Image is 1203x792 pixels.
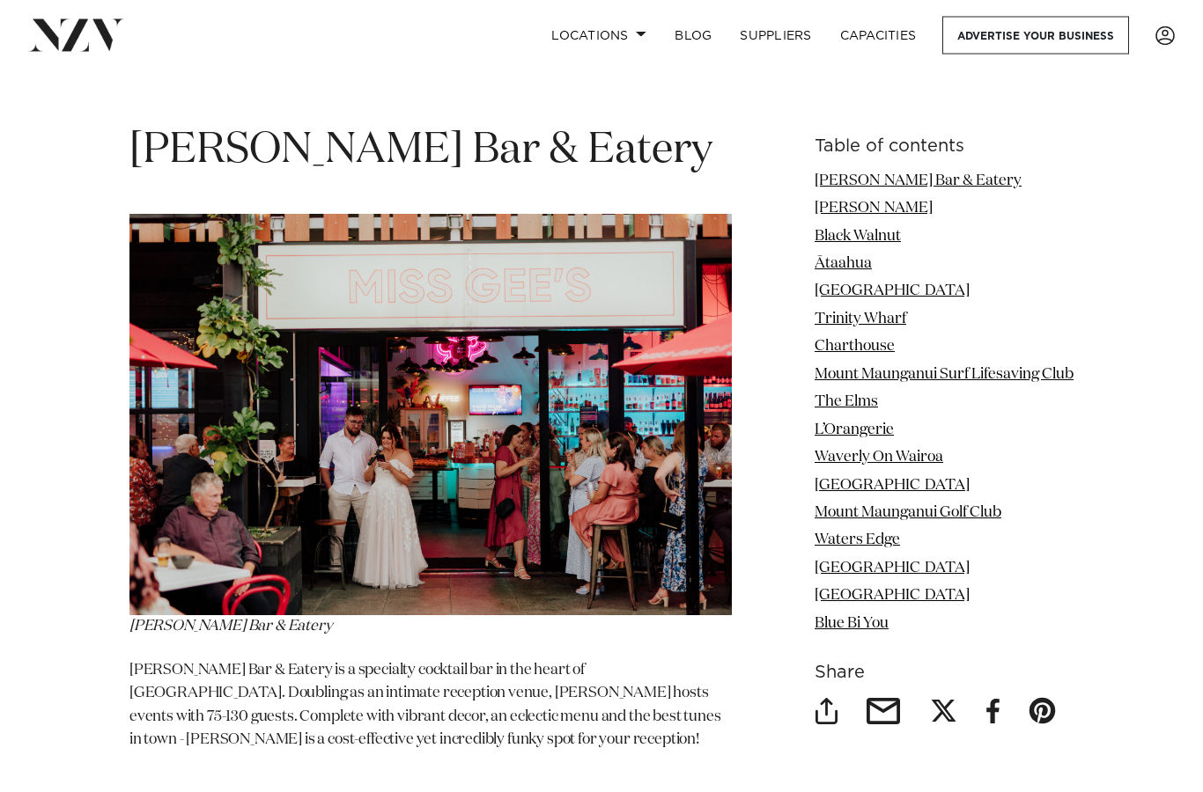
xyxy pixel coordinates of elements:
a: Ātaahua [815,257,872,272]
a: Trinity Wharf [815,312,906,327]
h1: [PERSON_NAME] Bar & Eatery [129,124,732,180]
a: Mount Maunganui Surf Lifesaving Club [815,368,1074,383]
span: [PERSON_NAME] Bar & Eatery is a specialty cocktail bar in the heart of [GEOGRAPHIC_DATA]. Doublin... [129,664,721,748]
a: [PERSON_NAME] Bar & Eatery [815,174,1022,189]
img: nzv-logo.png [28,19,124,51]
a: Advertise your business [942,17,1129,55]
a: The Elms [815,395,878,410]
h6: Table of contents [815,138,1074,157]
a: Locations [537,17,661,55]
a: Blue Bi You [815,617,889,632]
a: SUPPLIERS [726,17,825,55]
a: [GEOGRAPHIC_DATA] [815,284,970,299]
span: [PERSON_NAME] Bar & Eatery [129,620,333,634]
a: Waters Edge [815,533,900,548]
a: L’Orangerie [815,423,894,438]
a: Black Walnut [815,230,901,245]
a: Waverly On Wairoa [815,451,943,466]
a: [PERSON_NAME] [815,202,933,216]
a: [GEOGRAPHIC_DATA] [815,561,970,576]
a: Charthouse [815,340,895,355]
h6: Share [815,664,1074,683]
a: [GEOGRAPHIC_DATA] [815,479,970,494]
a: Capacities [826,17,931,55]
a: BLOG [661,17,726,55]
a: [GEOGRAPHIC_DATA] [815,589,970,604]
a: Mount Maunganui Golf Club [815,506,1001,521]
